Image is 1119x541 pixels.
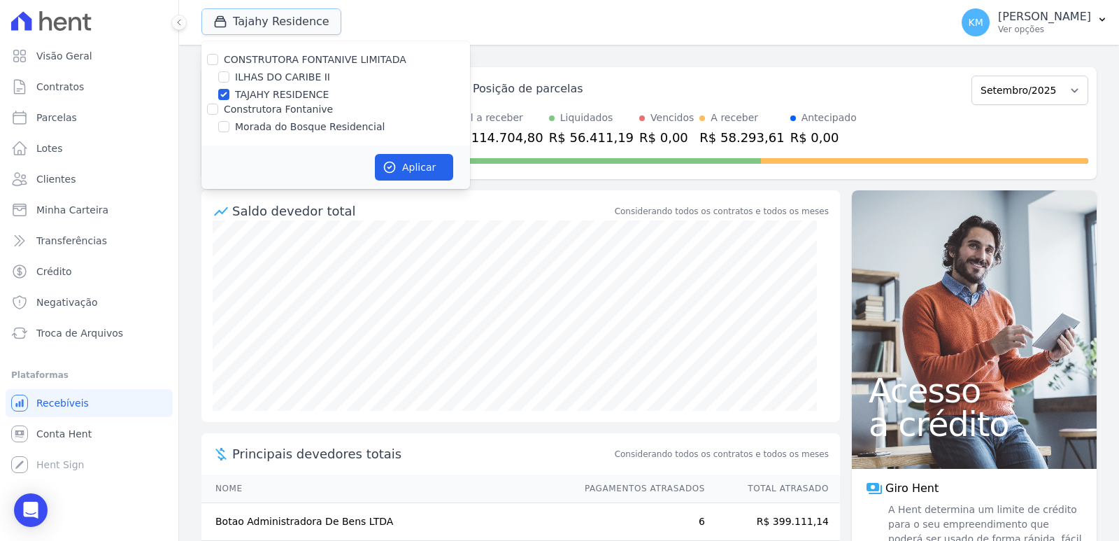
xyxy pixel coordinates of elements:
span: Crédito [36,265,72,279]
span: Negativação [36,295,98,309]
div: Considerando todos os contratos e todos os meses [615,205,829,218]
span: Giro Hent [885,480,939,497]
span: a crédito [869,407,1080,441]
span: Visão Geral [36,49,92,63]
th: Nome [201,475,571,503]
th: Total Atrasado [706,475,840,503]
div: Open Intercom Messenger [14,493,48,527]
th: Pagamentos Atrasados [571,475,706,503]
span: Conta Hent [36,427,92,441]
div: R$ 0,00 [790,128,857,147]
div: R$ 0,00 [639,128,694,147]
span: Recebíveis [36,396,89,410]
label: CONSTRUTORA FONTANIVE LIMITADA [224,54,406,65]
a: Negativação [6,288,173,316]
a: Crédito [6,258,173,286]
a: Visão Geral [6,42,173,70]
div: Total a receber [450,111,543,125]
td: R$ 399.111,14 [706,503,840,541]
div: R$ 56.411,19 [549,128,634,147]
label: ILHAS DO CARIBE II [235,70,330,85]
span: Lotes [36,141,63,155]
div: Plataformas [11,367,167,384]
button: KM [PERSON_NAME] Ver opções [950,3,1119,42]
div: Vencidos [650,111,694,125]
a: Parcelas [6,104,173,132]
div: Posição de parcelas [473,80,583,97]
div: A receber [711,111,758,125]
a: Conta Hent [6,420,173,448]
div: Antecipado [801,111,857,125]
span: Considerando todos os contratos e todos os meses [615,448,829,461]
a: Minha Carteira [6,196,173,224]
a: Recebíveis [6,389,173,417]
span: Troca de Arquivos [36,326,123,340]
div: Liquidados [560,111,613,125]
a: Clientes [6,165,173,193]
span: Acesso [869,374,1080,407]
span: Principais devedores totais [232,444,612,463]
button: Aplicar [375,154,453,181]
span: Minha Carteira [36,203,108,217]
span: Contratos [36,80,84,94]
label: Construtora Fontanive [224,104,333,115]
span: KM [968,17,983,27]
button: Tajahy Residence [201,8,341,35]
div: R$ 114.704,80 [450,128,543,147]
label: Morada do Bosque Residencial [235,120,385,134]
div: R$ 58.293,61 [699,128,784,147]
p: [PERSON_NAME] [998,10,1091,24]
a: Troca de Arquivos [6,319,173,347]
a: Lotes [6,134,173,162]
label: TAJAHY RESIDENCE [235,87,329,102]
p: Ver opções [998,24,1091,35]
span: Transferências [36,234,107,248]
a: Contratos [6,73,173,101]
span: Parcelas [36,111,77,125]
td: 6 [571,503,706,541]
div: Saldo devedor total [232,202,612,220]
span: Clientes [36,172,76,186]
td: Botao Administradora De Bens LTDA [201,503,571,541]
a: Transferências [6,227,173,255]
